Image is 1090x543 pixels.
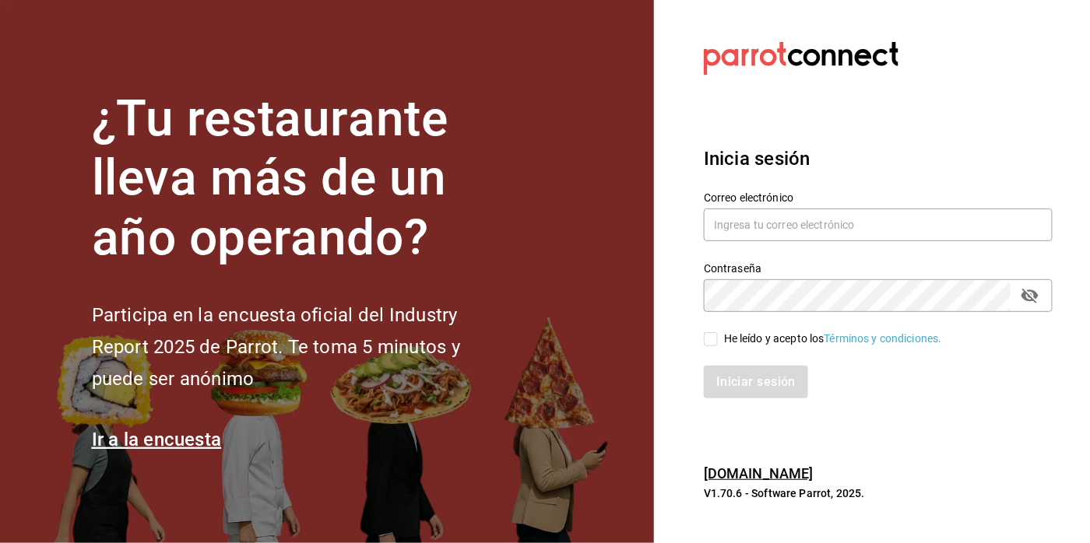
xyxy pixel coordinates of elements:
label: Contraseña [704,263,1053,274]
label: Correo electrónico [704,192,1053,203]
input: Ingresa tu correo electrónico [704,208,1053,241]
a: Ir a la encuesta [92,429,222,450]
h3: Inicia sesión [704,145,1053,173]
a: Términos y condiciones. [825,332,942,345]
div: He leído y acepto los [724,331,942,347]
h2: Participa en la encuesta oficial del Industry Report 2025 de Parrot. Te toma 5 minutos y puede se... [92,300,512,394]
h1: ¿Tu restaurante lleva más de un año operando? [92,89,512,268]
a: [DOMAIN_NAME] [704,465,814,482]
p: V1.70.6 - Software Parrot, 2025. [704,485,1053,501]
button: Campo de contraseña [1017,282,1043,309]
